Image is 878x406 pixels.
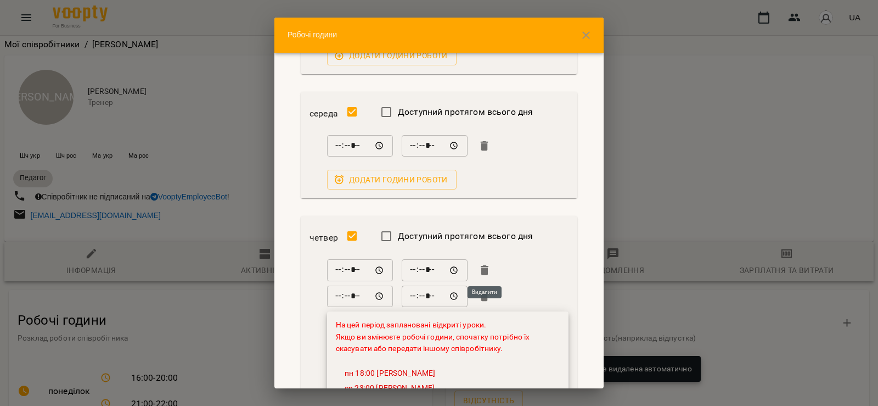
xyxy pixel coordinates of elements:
span: Додати години роботи [336,49,448,62]
h6: четвер [309,230,338,246]
div: До [402,259,468,281]
div: До [402,286,468,308]
button: Видалити [476,138,493,154]
div: Від [327,286,393,308]
div: Робочі години [274,18,604,53]
div: Від [327,259,393,281]
span: На цей період заплановані відкриті уроки. Якщо ви змінюєте робочі години, спочатку потрібно їх ск... [336,320,530,353]
button: Додати години роботи [327,46,457,65]
button: Видалити [476,288,493,305]
div: Від [327,135,393,157]
span: Доступний протягом всього дня [398,230,533,243]
a: пн 18:00 [PERSON_NAME] [345,368,435,379]
h6: середа [309,106,338,121]
div: До [402,135,468,157]
a: ср 23:00 [PERSON_NAME] [345,383,435,394]
span: Додати години роботи [336,173,448,186]
button: Додати години роботи [327,170,457,190]
span: Доступний протягом всього дня [398,105,533,119]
